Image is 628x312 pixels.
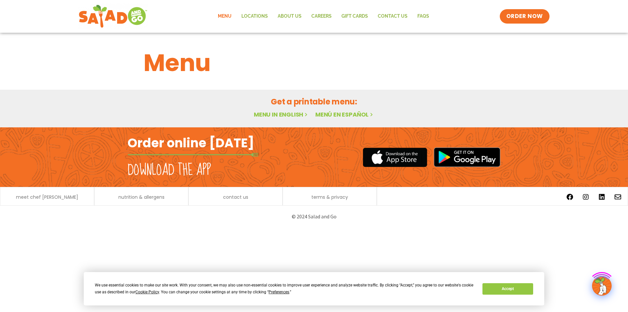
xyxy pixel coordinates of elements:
span: Preferences [269,290,289,294]
a: Menu [213,9,236,24]
nav: Menu [213,9,434,24]
p: © 2024 Salad and Go [131,212,497,221]
h2: Order online [DATE] [128,135,254,151]
a: Careers [306,9,337,24]
h1: Menu [144,45,484,81]
div: Cookie Consent Prompt [84,272,544,305]
a: GIFT CARDS [337,9,373,24]
a: Contact Us [373,9,412,24]
span: ORDER NOW [506,12,543,20]
img: google_play [434,147,500,167]
a: Menú en español [315,110,374,119]
h2: Get a printable menu: [144,96,484,107]
img: new-SAG-logo-768×292 [78,3,148,29]
a: Locations [236,9,273,24]
a: ORDER NOW [500,9,549,24]
img: fork [128,153,258,156]
a: meet chef [PERSON_NAME] [16,195,78,199]
a: Menu in English [254,110,309,119]
span: Cookie Policy [135,290,159,294]
a: About Us [273,9,306,24]
button: Accept [482,283,533,295]
a: FAQs [412,9,434,24]
img: appstore [363,147,427,168]
a: contact us [223,195,248,199]
h2: Download the app [128,161,211,179]
a: terms & privacy [311,195,348,199]
a: nutrition & allergens [118,195,165,199]
div: We use essential cookies to make our site work. With your consent, we may also use non-essential ... [95,282,475,296]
